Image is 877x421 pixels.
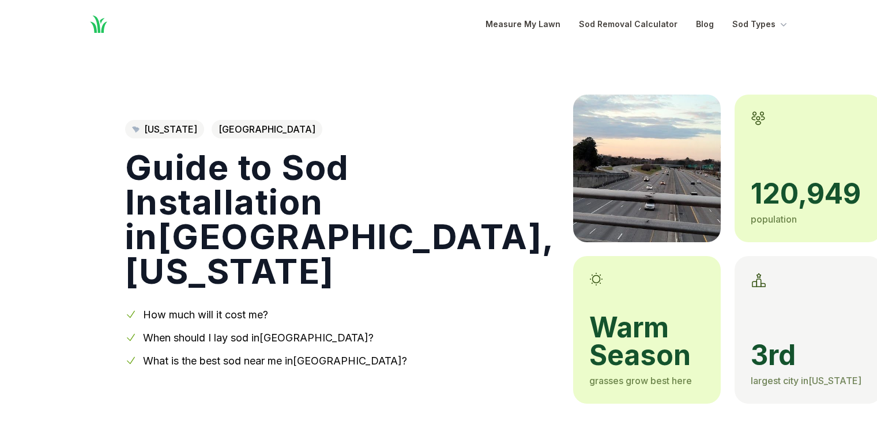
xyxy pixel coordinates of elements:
[751,341,866,369] span: 3rd
[143,355,407,367] a: What is the best sod near me in[GEOGRAPHIC_DATA]?
[573,95,721,242] img: A picture of North Charleston
[751,375,861,386] span: largest city in [US_STATE]
[132,126,140,132] img: South Carolina state outline
[125,120,204,138] a: [US_STATE]
[125,150,555,288] h1: Guide to Sod Installation in [GEOGRAPHIC_DATA] , [US_STATE]
[751,213,797,225] span: population
[751,180,866,208] span: 120,949
[143,332,374,344] a: When should I lay sod in[GEOGRAPHIC_DATA]?
[589,375,692,386] span: grasses grow best here
[732,17,789,31] button: Sod Types
[143,309,268,321] a: How much will it cost me?
[579,17,677,31] a: Sod Removal Calculator
[212,120,322,138] span: [GEOGRAPHIC_DATA]
[485,17,560,31] a: Measure My Lawn
[589,314,705,369] span: warm season
[696,17,714,31] a: Blog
